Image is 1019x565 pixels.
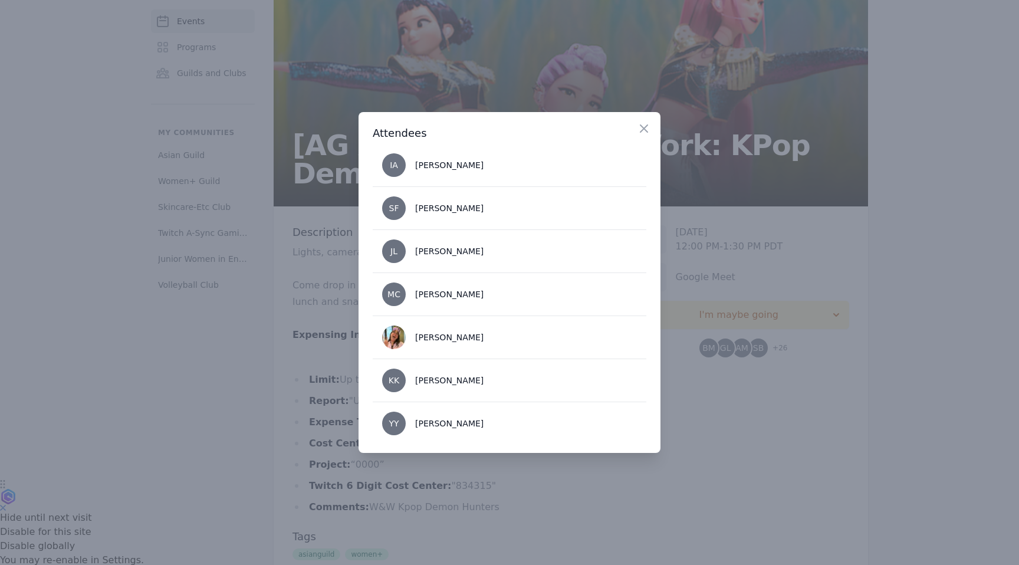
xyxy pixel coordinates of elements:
div: [PERSON_NAME] [415,159,484,171]
span: YY [389,419,399,428]
div: [PERSON_NAME] [415,202,484,214]
div: [PERSON_NAME] [415,418,484,429]
span: KK [389,376,399,385]
span: SF [389,204,399,212]
div: [PERSON_NAME] [415,375,484,386]
div: [PERSON_NAME] [415,331,484,343]
span: JL [390,247,397,255]
div: [PERSON_NAME] [415,288,484,300]
h3: Attendees [373,126,646,140]
span: IA [390,161,398,169]
div: [PERSON_NAME] [415,245,484,257]
span: MC [387,290,400,298]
